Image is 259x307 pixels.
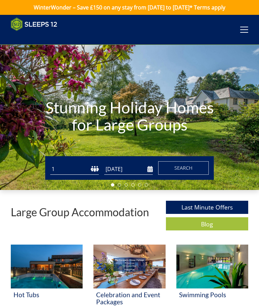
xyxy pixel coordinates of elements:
input: Arrival Date [104,164,153,175]
span: Search [174,165,193,171]
a: Last Minute Offers [166,201,248,214]
a: Blog [166,217,248,230]
h3: Hot Tubs [13,291,80,298]
p: Large Group Accommodation [11,206,149,218]
iframe: Customer reviews powered by Trustpilot [7,35,78,41]
h1: Stunning Holiday Homes for Large Groups [39,86,220,147]
h3: Celebration and Event Packages [96,291,163,305]
img: Sleeps 12 [11,18,57,31]
h3: Swimming Pools [179,291,246,298]
button: Search [158,161,209,175]
img: 'Swimming Pools' - Large Group Accommodation Holiday Ideas [176,245,248,288]
img: 'Hot Tubs' - Large Group Accommodation Holiday Ideas [11,245,83,288]
img: 'Celebration and Event Packages' - Large Group Accommodation Holiday Ideas [93,245,165,288]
